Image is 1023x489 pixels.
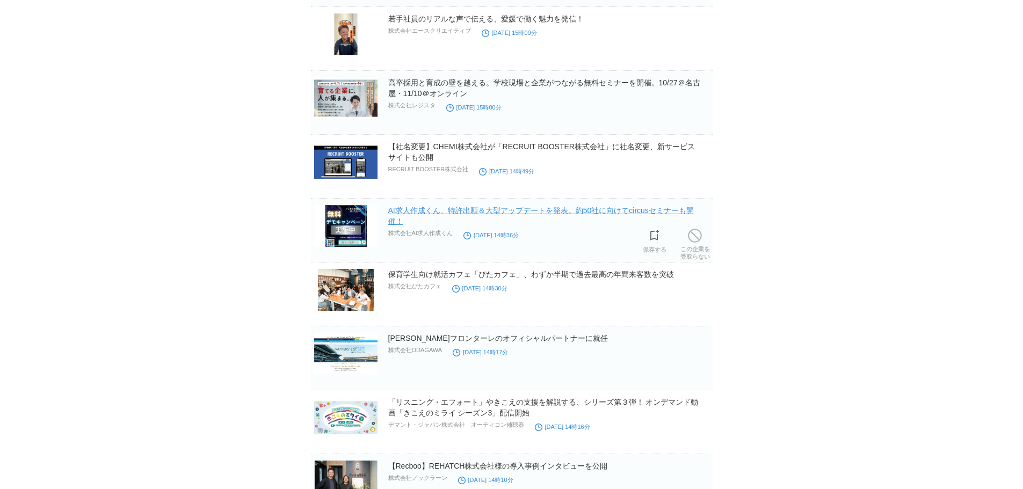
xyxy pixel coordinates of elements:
a: この企業を受取らない [680,226,710,260]
img: 154023-25-e02ee4138ff41112ecb9965953e65bd5-1882x1106.png [314,77,378,119]
time: [DATE] 14時49分 [479,168,534,174]
p: 株式会社レジスタ [388,101,436,110]
p: 株式会社ODAGAWA [388,346,442,354]
time: [DATE] 14時36分 [463,232,519,238]
p: RECRUIT BOOSTER株式会社 [388,165,469,173]
a: [PERSON_NAME]フロンターレのオフィシャルパートナーに就任 [388,334,608,342]
img: 133948-8-b338edff7c6220f5b9ad6de1a1a5cd09-1280x670.png [314,141,378,183]
p: 株式会社エースクリエイティブ [388,27,471,35]
p: 株式会社ぴたカフェ [388,282,441,290]
a: 若手社員のリアルな声で伝える、愛媛で働く魅力を発信！ [388,14,584,23]
a: 高卒採用と育成の壁を越える。学校現場と企業がつながる無料セミナーを開催。10/27＠名古屋・11/10＠オンライン [388,78,700,98]
p: デマント・ジャパン株式会社 オーティコン補聴器 [388,421,524,429]
a: 【Recboo】REHATCH株式会社様の導入事例インタビューを公開 [388,462,608,470]
a: 【社名変更】CHEMI株式会社が「RECRUIT BOOSTER株式会社」に社名変更、新サービスサイトも公開 [388,142,695,162]
img: 165035-3-45425722f4bf2d31c5b698674e2d6e34-3456x1938.png [314,333,378,375]
img: 101176-47-ded75215b4a8b8113eb60e4e30bdbac5-1200x628.jpg [314,397,378,439]
img: 154610-7-d47f4d87cf788aae2befd4e0f8d4d9cc-501x886.jpg [314,13,378,55]
p: 株式会社AI求人作成くん [388,229,453,237]
time: [DATE] 14時10分 [458,477,513,483]
img: 157655-4-a58ca80c3b6af5aa7355585ec9a9c956-601x603.png [314,205,378,247]
time: [DATE] 14時17分 [453,349,508,355]
time: [DATE] 14時16分 [535,424,590,430]
time: [DATE] 15時00分 [446,104,502,111]
a: AI求人作成くん、特許出願＆大型アップデートを発表。約50社に向けてcircusセミナーも開催！ [388,206,694,225]
a: 「リスニング・エフォート」やきこえの支援を解説する、シリーズ第３弾！ オンデマンド動画「きこえのミライ シーズン3」配信開始 [388,398,699,417]
p: 株式会社ノックラーン [388,474,447,482]
time: [DATE] 15時00分 [482,30,537,36]
img: 158080-2-e5b80b49b5f1a3b753eddb1ac6f759e0-1280x964.jpg [314,269,378,311]
a: 保存する [643,227,666,253]
time: [DATE] 14時30分 [452,285,507,291]
a: 保育学生向け就活カフェ「ぴたカフェ」、わずか半期で過去最高の年間来客数を突破 [388,270,674,279]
